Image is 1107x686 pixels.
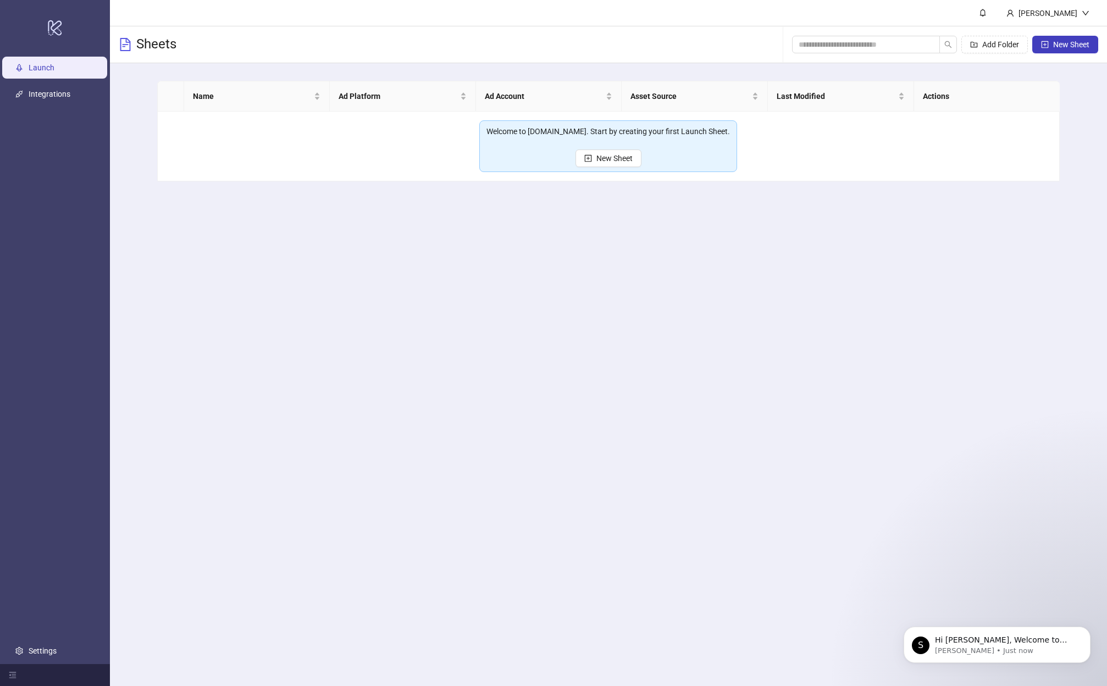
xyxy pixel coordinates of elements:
[476,81,622,112] th: Ad Account
[119,38,132,51] span: file-text
[339,90,458,102] span: Ad Platform
[136,36,176,53] h3: Sheets
[48,42,190,52] p: Message from Simon, sent Just now
[184,81,330,112] th: Name
[193,90,312,102] span: Name
[961,36,1028,53] button: Add Folder
[330,81,476,112] th: Ad Platform
[9,671,16,679] span: menu-fold
[1082,9,1089,17] span: down
[1014,7,1082,19] div: [PERSON_NAME]
[622,81,768,112] th: Asset Source
[1006,9,1014,17] span: user
[944,41,952,48] span: search
[1053,40,1089,49] span: New Sheet
[48,32,189,259] span: Hi [PERSON_NAME], Welcome to [DOMAIN_NAME]! 🎉 You’re all set to start launching ads effortlessly....
[887,604,1107,681] iframe: Intercom notifications message
[584,154,592,162] span: plus-square
[1032,36,1098,53] button: New Sheet
[29,646,57,655] a: Settings
[486,125,730,137] div: Welcome to [DOMAIN_NAME]. Start by creating your first Launch Sheet.
[777,90,896,102] span: Last Modified
[596,154,633,163] span: New Sheet
[914,81,1060,112] th: Actions
[982,40,1019,49] span: Add Folder
[630,90,750,102] span: Asset Source
[768,81,914,112] th: Last Modified
[29,64,54,73] a: Launch
[29,90,70,99] a: Integrations
[485,90,604,102] span: Ad Account
[979,9,987,16] span: bell
[1041,41,1049,48] span: plus-square
[970,41,978,48] span: folder-add
[575,150,641,167] button: New Sheet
